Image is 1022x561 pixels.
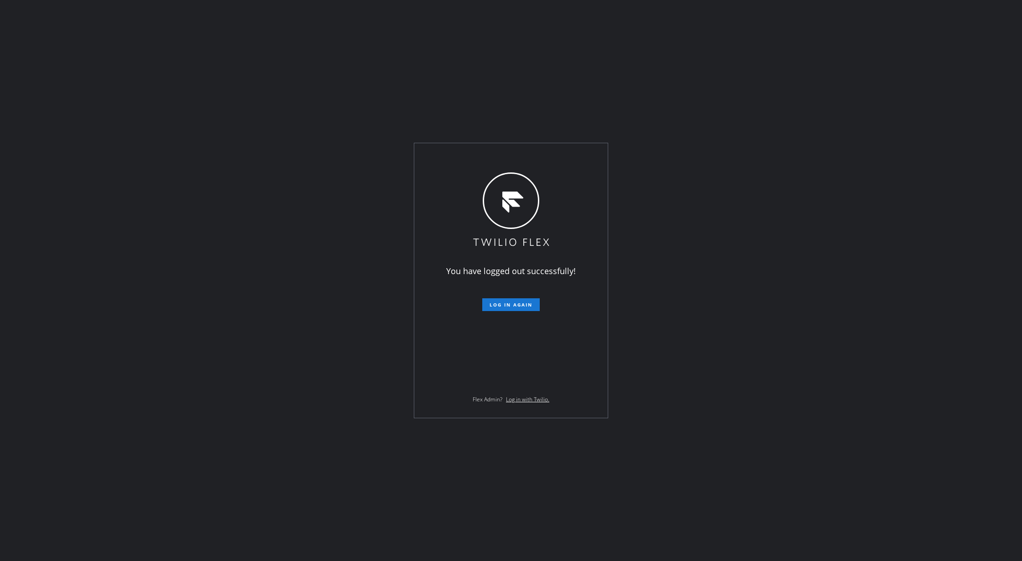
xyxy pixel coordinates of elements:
span: Flex Admin? [473,395,502,403]
button: Log in again [482,298,540,311]
span: Log in again [490,301,532,308]
span: You have logged out successfully! [446,265,576,276]
a: Log in with Twilio. [506,395,549,403]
